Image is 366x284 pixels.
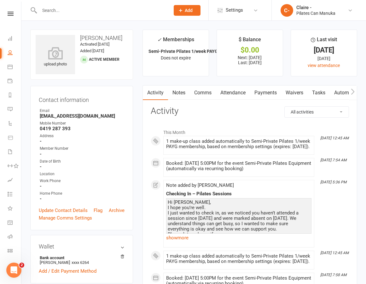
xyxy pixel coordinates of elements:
a: show more [166,233,311,242]
div: Memberships [157,36,194,47]
a: Calendar [8,60,22,75]
span: Does not expire [161,55,191,60]
div: Claire - [296,5,335,10]
a: Roll call kiosk mode [8,230,22,244]
p: Next: [DATE] Last: [DATE] [223,55,277,65]
h3: Activity [151,106,349,116]
a: Dashboard [8,32,22,46]
span: 2 [19,263,24,268]
i: [DATE] 12:45 AM [320,251,349,255]
a: Update Contact Details [39,207,88,214]
strong: - [40,151,125,157]
i: [DATE] 5:36 PM [320,180,346,184]
span: Settings [226,3,243,17]
strong: [EMAIL_ADDRESS][DOMAIN_NAME] [40,113,125,119]
div: Mobile Number [40,120,125,126]
i: [DATE] 7:58 AM [320,273,346,277]
a: Comms [190,86,216,100]
h3: [PERSON_NAME] [36,35,128,41]
a: General attendance kiosk mode [8,216,22,230]
i: [DATE] 12:45 AM [320,136,349,140]
div: 1 make-up class added automatically to Semi-Private Pilates 1/week PAYG membership, based on memb... [166,139,311,149]
div: Member Number [40,146,125,152]
strong: - [40,138,125,144]
a: Archive [109,207,125,214]
div: Email [40,108,125,114]
h3: Wallet [39,243,125,250]
a: Activity [143,86,168,100]
i: [DATE] 7:54 AM [320,158,346,162]
div: Address [40,133,125,139]
span: xxxx 6264 [72,260,89,265]
li: This Month [151,126,349,136]
div: Last visit [311,36,337,47]
strong: 0419 287 393 [40,126,125,131]
div: Home Phone [40,191,125,197]
h3: Contact information [39,94,125,103]
iframe: Intercom live chat [6,263,21,278]
a: Product Sales [8,131,22,145]
a: People [8,46,22,60]
strong: Semi-Private Pilates 1/week PAYG [148,49,218,54]
a: Notes [168,86,190,100]
a: Payments [250,86,281,100]
a: Waivers [281,86,308,100]
strong: - [40,196,125,202]
a: Payments [8,75,22,89]
a: Assessments [8,174,22,188]
div: Work Phone [40,178,125,184]
div: Checking In – Pilates Sessions [166,191,311,197]
div: Pilates Can Manuka [296,10,335,16]
a: Reports [8,89,22,103]
span: Add [185,8,193,13]
a: Attendance [216,86,250,100]
div: Note added by [PERSON_NAME] [166,183,311,188]
input: Search... [38,6,166,15]
button: Add [174,5,200,16]
div: Booked: [DATE] 5:00PM for the event Semi-Private Pilates Equipment (automatically via recurring b... [166,161,311,171]
a: What's New [8,202,22,216]
a: Add / Edit Payment Method [39,267,96,275]
div: Location [40,171,125,177]
strong: - [40,183,125,189]
div: [DATE] [297,47,351,53]
i: ✓ [157,37,161,43]
div: [DATE] [297,55,351,62]
strong: - [40,164,125,170]
div: 1 make-up class added automatically to Semi-Private Pilates 1/week PAYG membership, based on memb... [166,253,311,264]
div: $0.00 [223,47,277,53]
a: view attendance [308,63,340,68]
div: upload photo [36,47,75,68]
span: Active member [89,57,119,62]
a: Manage Comms Settings [39,214,92,222]
time: Added [DATE] [80,48,104,53]
a: Tasks [308,86,330,100]
time: Activated [DATE] [80,42,109,47]
li: [PERSON_NAME] [39,254,125,266]
div: Date of Birth [40,159,125,164]
div: C- [281,4,293,17]
a: Flag [94,207,102,214]
a: Class kiosk mode [8,244,22,259]
div: $ Balance [239,36,261,47]
strong: Bank account [40,255,121,260]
